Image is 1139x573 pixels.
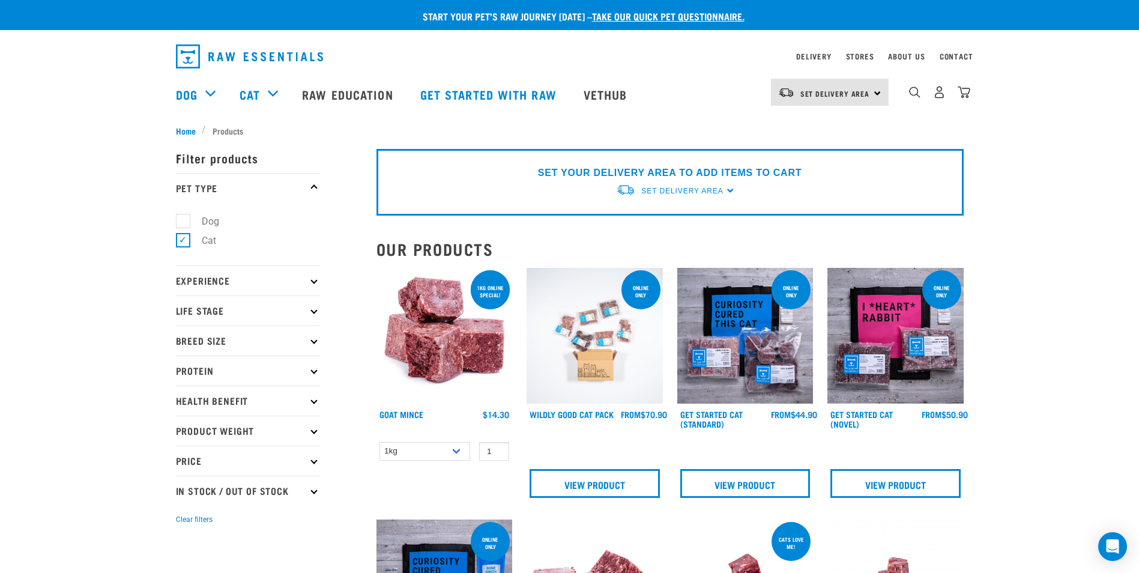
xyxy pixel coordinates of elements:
[592,13,745,19] a: take our quick pet questionnaire.
[922,410,968,419] div: $50.90
[176,265,320,296] p: Experience
[176,446,320,476] p: Price
[772,279,811,304] div: online only
[176,386,320,416] p: Health Benefit
[176,44,323,68] img: Raw Essentials Logo
[909,86,920,98] img: home-icon-1@2x.png
[376,268,513,404] img: 1077 Wild Goat Mince 01
[176,416,320,446] p: Product Weight
[471,279,510,304] div: 1kg online special!
[176,296,320,326] p: Life Stage
[922,279,961,304] div: online only
[771,410,817,419] div: $44.90
[830,469,961,498] a: View Product
[830,412,893,426] a: Get Started Cat (Novel)
[771,412,791,416] span: FROM
[827,268,964,404] img: Assortment Of Raw Essential Products For Cats Including, Pink And Black Tote Bag With "I *Heart* ...
[530,469,660,498] a: View Product
[176,356,320,386] p: Protein
[680,469,811,498] a: View Product
[1098,532,1127,561] div: Open Intercom Messenger
[888,54,925,58] a: About Us
[471,530,510,556] div: online only
[176,476,320,506] p: In Stock / Out Of Stock
[616,184,635,196] img: van-moving.png
[933,86,946,99] img: user.png
[290,70,408,118] a: Raw Education
[572,70,642,118] a: Vethub
[176,124,196,137] span: Home
[176,124,964,137] nav: breadcrumbs
[176,173,320,203] p: Pet Type
[483,410,509,419] div: $14.30
[166,40,973,73] nav: dropdown navigation
[800,91,870,95] span: Set Delivery Area
[641,187,723,195] span: Set Delivery Area
[846,54,874,58] a: Stores
[240,85,260,103] a: Cat
[677,268,814,404] img: Assortment Of Raw Essential Products For Cats Including, Blue And Black Tote Bag With "Curiosity ...
[940,54,973,58] a: Contact
[176,124,202,137] a: Home
[183,233,221,248] label: Cat
[176,143,320,173] p: Filter products
[530,412,614,416] a: Wildly Good Cat Pack
[408,70,572,118] a: Get started with Raw
[778,87,794,98] img: van-moving.png
[621,279,660,304] div: ONLINE ONLY
[922,412,941,416] span: FROM
[479,442,509,461] input: 1
[379,412,423,416] a: Goat Mince
[796,54,831,58] a: Delivery
[176,326,320,356] p: Breed Size
[176,514,213,525] button: Clear filters
[527,268,663,404] img: Cat 0 2sec
[772,530,811,556] div: Cats love me!
[376,240,964,258] h2: Our Products
[680,412,743,426] a: Get Started Cat (Standard)
[621,412,641,416] span: FROM
[183,214,224,229] label: Dog
[538,166,802,180] p: SET YOUR DELIVERY AREA TO ADD ITEMS TO CART
[958,86,970,99] img: home-icon@2x.png
[621,410,667,419] div: $70.90
[176,85,198,103] a: Dog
